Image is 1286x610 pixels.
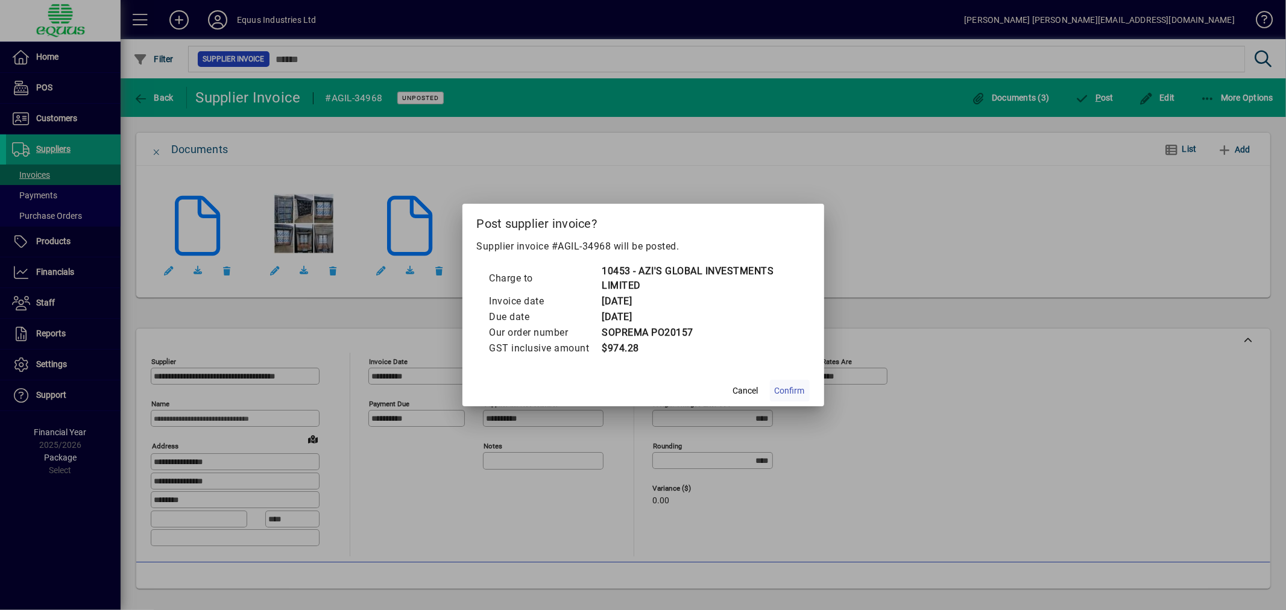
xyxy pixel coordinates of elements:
[489,294,602,309] td: Invoice date
[477,239,810,254] p: Supplier invoice #AGIL-34968 will be posted.
[602,309,798,325] td: [DATE]
[489,341,602,356] td: GST inclusive amount
[489,325,602,341] td: Our order number
[770,380,810,401] button: Confirm
[602,294,798,309] td: [DATE]
[602,263,798,294] td: 10453 - AZI'S GLOBAL INVESTMENTS LIMITED
[727,380,765,401] button: Cancel
[489,263,602,294] td: Charge to
[489,309,602,325] td: Due date
[462,204,824,239] h2: Post supplier invoice?
[733,385,758,397] span: Cancel
[602,341,798,356] td: $974.28
[602,325,798,341] td: SOPREMA PO20157
[775,385,805,397] span: Confirm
